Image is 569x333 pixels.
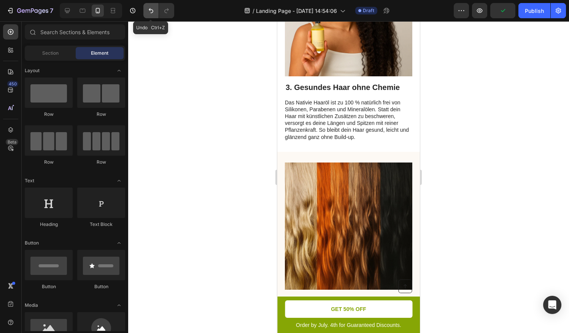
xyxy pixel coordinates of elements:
[525,7,544,15] div: Publish
[25,177,34,184] span: Text
[77,159,125,166] div: Row
[50,6,53,15] p: 7
[143,3,174,18] div: Undo/Redo
[113,237,125,249] span: Toggle open
[42,50,59,57] span: Section
[256,7,337,15] span: Landing Page - [DATE] 14:54:06
[77,283,125,290] div: Button
[113,299,125,311] span: Toggle open
[3,3,57,18] button: 7
[25,302,38,309] span: Media
[113,175,125,187] span: Toggle open
[277,21,420,333] iframe: Design area
[91,50,108,57] span: Element
[253,7,254,15] span: /
[77,111,125,118] div: Row
[363,7,374,14] span: Draft
[7,81,18,87] div: 450
[518,3,550,18] button: Publish
[77,221,125,228] div: Text Block
[25,283,73,290] div: Button
[113,65,125,77] span: Toggle open
[25,240,39,246] span: Button
[543,296,561,314] div: Open Intercom Messenger
[25,67,40,74] span: Layout
[6,139,18,145] div: Beta
[25,221,73,228] div: Heading
[25,24,125,39] input: Search Sections & Elements
[25,159,73,166] div: Row
[25,111,73,118] div: Row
